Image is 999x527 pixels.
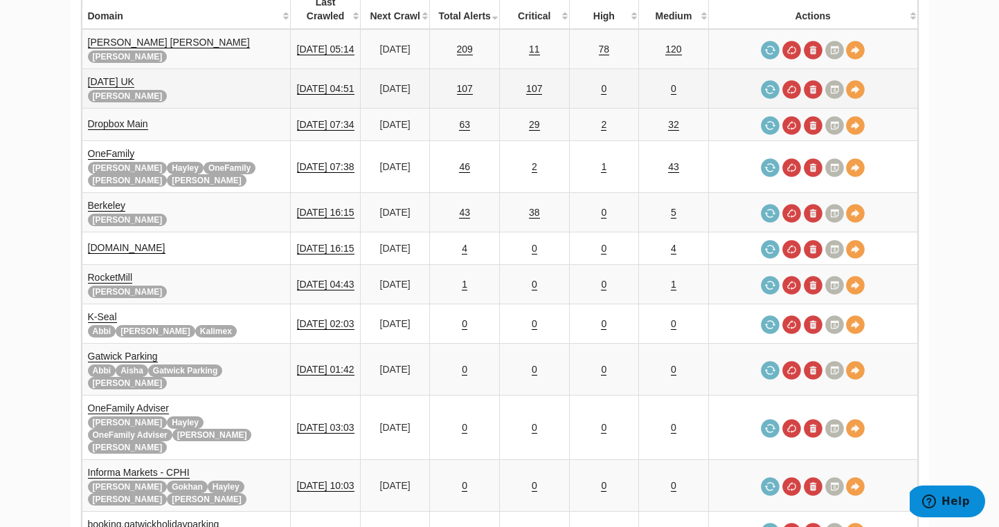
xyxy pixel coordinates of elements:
[846,41,865,59] a: View Domain Overview
[459,161,470,173] a: 46
[459,119,470,131] a: 63
[782,158,801,177] a: Cancel in-progress audit
[782,315,801,334] a: Cancel in-progress audit
[804,80,822,99] a: Delete most recent audit
[526,83,542,95] a: 107
[297,279,354,290] a: [DATE] 04:43
[360,396,430,460] td: [DATE]
[782,116,801,135] a: Cancel in-progress audit
[668,119,679,131] a: 32
[88,200,125,212] a: Berkeley
[195,325,237,338] span: Kalimex
[88,467,190,479] a: Informa Markets - CPHI
[88,37,250,48] a: [PERSON_NAME] [PERSON_NAME]
[825,276,844,295] a: Crawl History
[459,207,470,219] a: 43
[88,214,168,226] span: [PERSON_NAME]
[462,243,467,255] a: 4
[761,477,780,496] a: Request a crawl
[782,477,801,496] a: Cancel in-progress audit
[671,364,676,376] a: 0
[297,207,354,219] a: [DATE] 16:15
[116,325,195,338] span: [PERSON_NAME]
[846,276,865,295] a: View Domain Overview
[532,279,537,290] a: 0
[360,193,430,232] td: [DATE]
[601,318,606,330] a: 0
[167,481,208,493] span: Gokhan
[846,158,865,177] a: View Domain Overview
[532,422,537,434] a: 0
[804,361,822,380] a: Delete most recent audit
[782,80,801,99] a: Cancel in-progress audit
[88,416,168,429] span: [PERSON_NAME]
[761,361,780,380] a: Request a crawl
[601,364,606,376] a: 0
[782,204,801,223] a: Cancel in-progress audit
[297,44,354,55] a: [DATE] 05:14
[668,161,679,173] a: 43
[297,119,354,131] a: [DATE] 07:34
[88,377,168,389] span: [PERSON_NAME]
[782,240,801,259] a: Cancel in-progress audit
[360,141,430,193] td: [DATE]
[825,361,844,380] a: Crawl History
[88,325,116,338] span: Abbi
[204,162,255,174] span: OneFamily
[825,315,844,334] a: Crawl History
[88,429,172,441] span: OneFamily Adviser
[88,364,116,377] span: Abbi
[88,76,134,88] a: [DATE] UK
[825,41,844,59] a: Crawl History
[761,41,780,59] a: Request a crawl
[761,276,780,295] a: Request a crawl
[360,109,430,141] td: [DATE]
[846,315,865,334] a: View Domain Overview
[297,364,354,376] a: [DATE] 01:42
[671,480,676,492] a: 0
[825,204,844,223] a: Crawl History
[532,243,537,255] a: 0
[804,116,822,135] a: Delete most recent audit
[462,422,467,434] a: 0
[167,493,246,506] span: [PERSON_NAME]
[782,276,801,295] a: Cancel in-progress audit
[88,90,168,102] span: [PERSON_NAME]
[761,315,780,334] a: Request a crawl
[825,80,844,99] a: Crawl History
[457,44,473,55] a: 209
[88,174,168,187] span: [PERSON_NAME]
[172,429,252,441] span: [PERSON_NAME]
[529,119,540,131] a: 29
[88,272,133,284] a: RocketMill
[761,240,780,259] a: Request a crawl
[782,361,801,380] a: Cancel in-progress audit
[804,41,822,59] a: Delete most recent audit
[601,422,606,434] a: 0
[297,422,354,434] a: [DATE] 03:03
[671,279,676,290] a: 1
[761,116,780,135] a: Request a crawl
[601,480,606,492] a: 0
[88,441,168,454] span: [PERSON_NAME]
[297,318,354,330] a: [DATE] 02:03
[671,243,676,255] a: 4
[671,422,676,434] a: 0
[825,240,844,259] a: Crawl History
[88,242,165,254] a: [DOMAIN_NAME]
[532,161,537,173] a: 2
[88,493,168,506] span: [PERSON_NAME]
[462,364,467,376] a: 0
[88,311,117,323] a: K-Seal
[529,44,540,55] a: 11
[825,116,844,135] a: Crawl History
[601,119,606,131] a: 2
[462,480,467,492] a: 0
[671,207,676,219] a: 5
[761,80,780,99] a: Request a crawl
[665,44,681,55] a: 120
[825,477,844,496] a: Crawl History
[88,286,168,298] span: [PERSON_NAME]
[601,243,606,255] a: 0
